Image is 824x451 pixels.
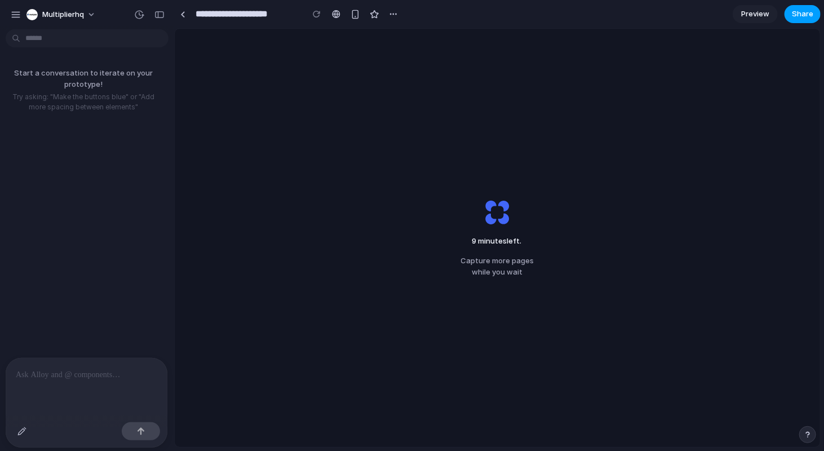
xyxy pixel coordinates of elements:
span: 9 [472,236,477,245]
span: Preview [741,8,769,20]
span: Share [792,8,813,20]
button: Share [785,5,821,23]
span: minutes left . [467,236,529,247]
span: multiplierhq [42,9,84,20]
p: Try asking: "Make the buttons blue" or "Add more spacing between elements" [5,92,163,112]
button: multiplierhq [22,6,101,24]
span: Capture more pages while you wait [461,255,534,277]
a: Preview [733,5,778,23]
p: Start a conversation to iterate on your prototype! [5,68,163,90]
